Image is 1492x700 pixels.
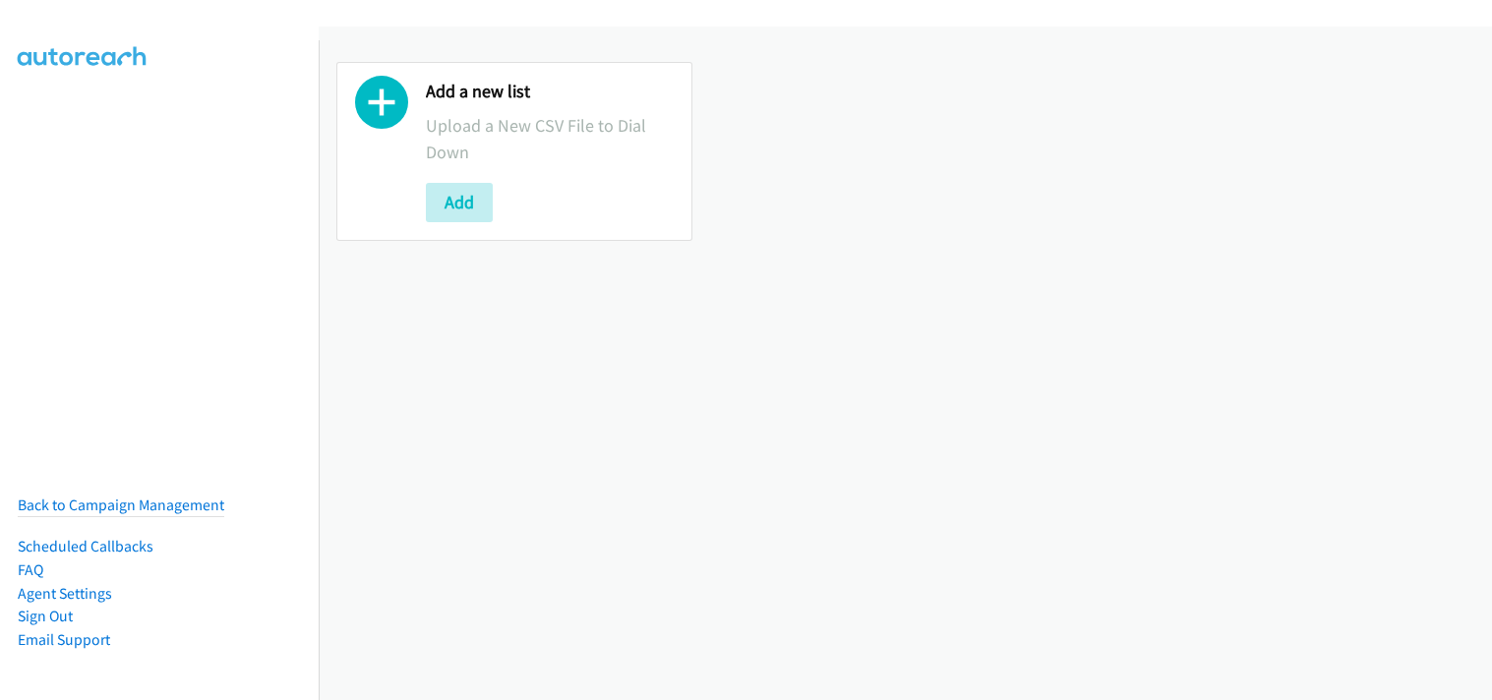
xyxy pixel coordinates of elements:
[426,81,674,103] h2: Add a new list
[18,607,73,625] a: Sign Out
[426,112,674,165] p: Upload a New CSV File to Dial Down
[18,584,112,603] a: Agent Settings
[18,560,43,579] a: FAQ
[18,496,224,514] a: Back to Campaign Management
[18,537,153,555] a: Scheduled Callbacks
[18,630,110,649] a: Email Support
[426,183,493,222] button: Add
